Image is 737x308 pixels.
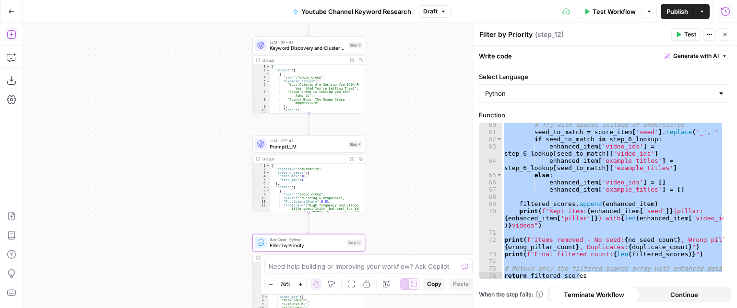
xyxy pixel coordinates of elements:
span: Draft [423,7,438,16]
span: Keyword Discovery and Clustering [270,44,345,51]
span: Prompt LLM [270,143,345,150]
span: ( step_12 ) [535,30,564,39]
div: 9 [253,105,270,109]
button: Youtube Channel Keyword Research [287,4,417,19]
div: 6 [253,281,269,295]
button: Draft [419,5,451,18]
span: Youtube Channel Keyword Research [301,7,411,16]
span: Toggle code folding, rows 2 through 258 [266,68,270,72]
div: 11 [253,112,270,116]
span: Toggle code folding, rows 65 through 67 [497,171,502,179]
span: LLM · GPT-4.1 [270,138,345,144]
div: 1 [253,163,270,167]
div: 4 [253,76,270,80]
div: 3 [253,270,269,274]
div: 73 [479,251,502,258]
div: Step 7 [348,141,362,148]
span: Toggle code folding, rows 11 through 15 [266,112,270,116]
span: Toggle code folding, rows 8 through 13 [266,189,270,193]
label: Select Language [479,72,731,81]
span: Toggle code folding, rows 7 through 11 [264,295,268,299]
button: Continue [639,287,729,302]
div: 8 [253,189,270,193]
div: 1 [253,65,270,68]
div: 11 [253,200,270,204]
div: 65 [479,171,502,179]
div: 4 [253,273,269,277]
div: 9 [253,193,270,196]
span: Paste [453,280,469,288]
div: 2 [253,266,269,270]
span: Toggle code folding, rows 1 through 259 [266,65,270,68]
span: Toggle code folding, rows 7 through 110 [266,185,270,189]
span: Continue [670,290,698,299]
span: Test [684,30,696,39]
div: 75 [479,265,502,272]
div: 66 [479,179,502,186]
div: 60 [479,121,502,128]
div: 71 [479,229,502,236]
div: 3 [253,72,270,76]
div: 63 [479,143,502,157]
div: 5 [253,80,270,83]
div: 10 [253,108,270,112]
button: Test [671,28,701,41]
span: Terminate Workflow [564,290,624,299]
span: Toggle code folding, rows 3 through 6 [266,171,270,175]
span: Generate with AI [673,52,719,60]
button: Copy [423,278,445,290]
div: 3 [253,171,270,175]
span: Test Workflow [593,7,636,16]
div: 61 [479,128,502,136]
button: Test Workflow [578,4,642,19]
div: 2 [253,68,270,72]
a: When the step fails: [479,290,543,299]
div: 62 [479,136,502,143]
div: 68 [479,193,502,200]
button: Generate with AI [661,50,731,62]
div: 69 [479,200,502,207]
div: Write code [473,46,737,66]
div: 6 [253,83,270,90]
div: 64 [479,157,502,171]
div: 8 [253,298,269,302]
div: 12 [253,204,270,222]
span: Toggle code folding, rows 1 through 111 [266,163,270,167]
button: Publish [661,4,694,19]
g: Edge from step_1 to step_6 [308,14,310,35]
span: Publish [666,7,688,16]
div: 67 [479,186,502,193]
div: 70 [479,207,502,229]
div: 4 [253,174,270,178]
div: 7 [253,295,269,299]
button: Paste [449,278,473,290]
input: Python [485,89,713,98]
g: Edge from step_7 to step_12 [308,212,310,233]
div: 5 [253,277,269,281]
div: Step 6 [348,42,362,49]
label: Function [479,110,731,120]
div: 76 [479,272,502,279]
span: Toggle code folding, rows 3 through 17 [266,72,270,76]
g: Edge from step_6 to step_7 [308,114,310,135]
div: LLM · GPT-4.1Keyword Discovery and ClusteringStep 6Output{ "result":[ { "seed":"scope_creep", "ex... [252,36,365,114]
div: 2 [253,167,270,171]
span: Toggle code folding, rows 5 through 9 [266,80,270,83]
div: 1 [253,262,269,266]
textarea: Filter by Priority [479,30,533,39]
div: 8 [253,98,270,105]
div: 10 [253,196,270,200]
div: 74 [479,258,502,265]
div: LLM · GPT-4.1Prompt LLMStep 7Output{ "objective":"Authority", "scoring_basis":{ "freq_max":10, "f... [252,135,365,212]
span: Filter by Priority [270,241,344,249]
span: LLM · GPT-4.1 [270,39,345,45]
span: Run Code · Python [270,237,344,242]
div: 9 [253,302,269,306]
div: 7 [253,185,270,189]
span: Copy [427,280,441,288]
div: Output [262,57,345,63]
div: Output [262,156,345,162]
span: Toggle code folding, rows 62 through 64 [497,136,502,143]
div: Step 12 [346,240,362,246]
